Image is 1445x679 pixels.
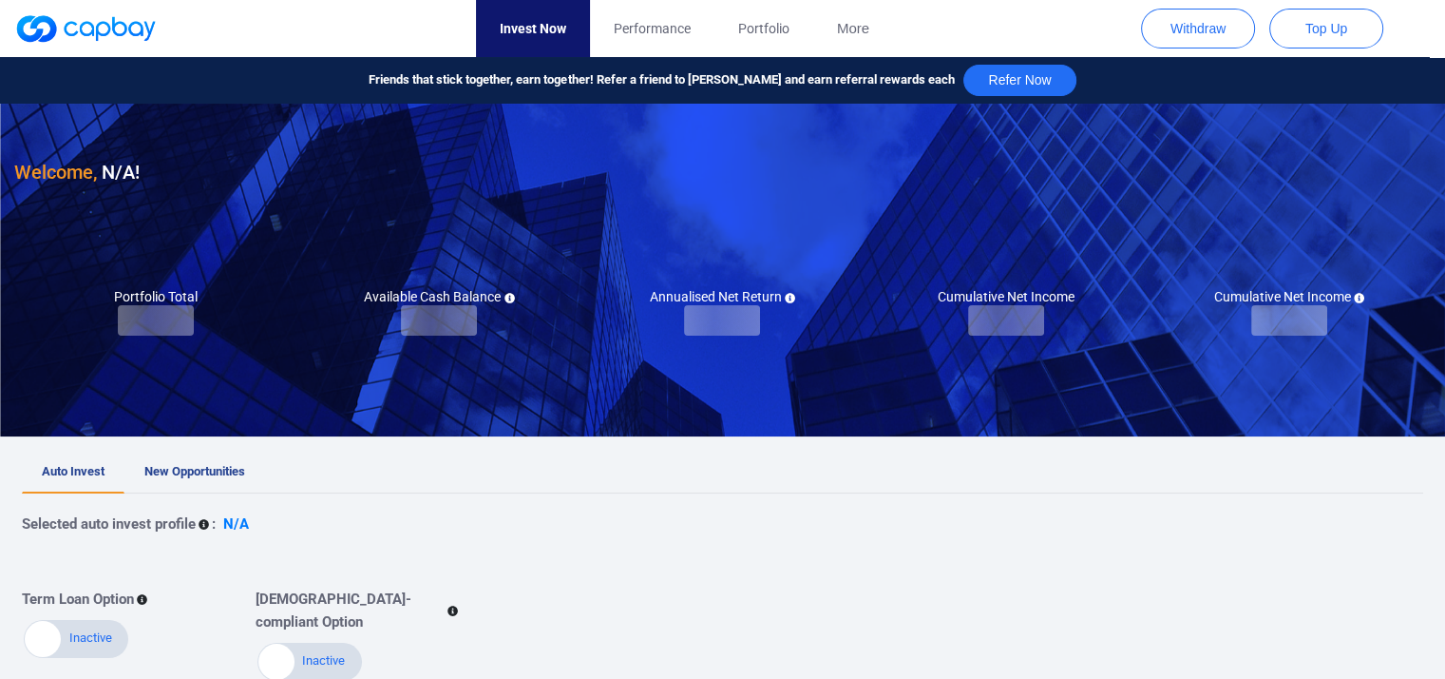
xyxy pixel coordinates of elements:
span: Top Up [1305,19,1347,38]
h5: Annualised Net Return [649,288,795,305]
h3: N/A ! [14,157,140,187]
p: [DEMOGRAPHIC_DATA]-compliant Option [256,588,445,633]
p: N/A [223,513,249,535]
span: Friends that stick together, earn together! Refer a friend to [PERSON_NAME] and earn referral rew... [369,70,954,90]
span: New Opportunities [144,464,245,478]
h5: Portfolio Total [114,288,198,305]
span: Performance [614,18,691,39]
p: Selected auto invest profile [22,513,196,535]
span: Auto Invest [42,464,105,478]
button: Top Up [1269,9,1383,48]
h5: Available Cash Balance [364,288,515,305]
p: Term Loan Option [22,588,134,611]
p: : [212,513,216,535]
span: Portfolio [738,18,789,39]
h5: Cumulative Net Income [938,288,1074,305]
span: Welcome, [14,161,97,184]
button: Refer Now [963,65,1075,96]
h5: Cumulative Net Income [1213,288,1364,305]
button: Withdraw [1141,9,1255,48]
